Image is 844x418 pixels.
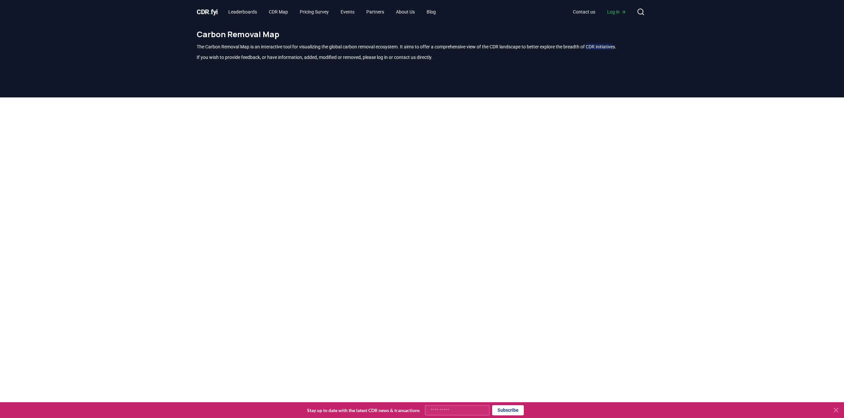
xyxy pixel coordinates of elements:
[223,6,262,18] a: Leaderboards
[391,6,420,18] a: About Us
[197,43,647,50] p: The Carbon Removal Map is an interactive tool for visualizing the global carbon removal ecosystem...
[197,7,218,16] a: CDR.fyi
[568,6,601,18] a: Contact us
[295,6,334,18] a: Pricing Survey
[568,6,632,18] nav: Main
[209,8,211,16] span: .
[421,6,441,18] a: Blog
[197,54,647,61] p: If you wish to provide feedback, or have information, added, modified or removed, please log in o...
[607,9,626,15] span: Log in
[197,8,218,16] span: CDR fyi
[264,6,293,18] a: CDR Map
[361,6,389,18] a: Partners
[223,6,441,18] nav: Main
[602,6,632,18] a: Log in
[197,29,647,39] h1: Carbon Removal Map
[335,6,360,18] a: Events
